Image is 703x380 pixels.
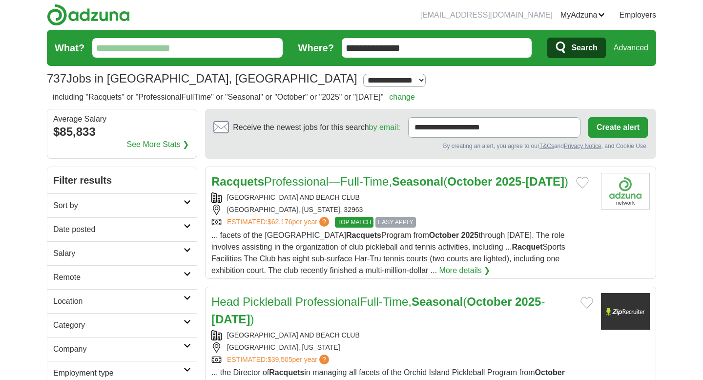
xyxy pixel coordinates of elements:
div: Average Salary [53,115,191,123]
strong: October [467,295,512,308]
button: Add to favorite jobs [576,177,589,189]
a: MyAdzuna [560,9,605,21]
a: RacquetsProfessional—Full-Time,Seasonal(October 2025-[DATE]) [211,175,568,188]
strong: Racquets [269,368,304,377]
strong: October [447,175,492,188]
h2: Company [53,343,184,355]
a: Privacy Notice [564,143,601,149]
div: [GEOGRAPHIC_DATA] AND BEACH CLUB [211,192,593,203]
a: Location [47,289,197,313]
a: Employers [619,9,656,21]
label: What? [55,41,84,55]
a: Date posted [47,217,197,241]
a: ESTIMATED:$62,176per year? [227,217,331,228]
button: Search [547,38,605,58]
span: ? [319,355,329,364]
span: $39,505 [268,356,292,363]
h2: Sort by [53,200,184,211]
div: [GEOGRAPHIC_DATA], [US_STATE], 32963 [211,205,593,215]
span: ? [319,217,329,227]
button: Create alert [588,117,648,138]
h1: Jobs in [GEOGRAPHIC_DATA], [GEOGRAPHIC_DATA] [47,72,357,85]
a: More details ❯ [439,265,491,276]
span: Search [571,38,597,58]
a: ESTIMATED:$39,505per year? [227,355,331,365]
img: Adzuna logo [47,4,130,26]
strong: Seasonal [412,295,463,308]
span: $62,176 [268,218,292,226]
a: T&Cs [539,143,554,149]
strong: Racquets [211,175,264,188]
a: Category [47,313,197,337]
button: Add to favorite jobs [580,297,593,309]
strong: Seasonal [392,175,443,188]
li: [EMAIL_ADDRESS][DOMAIN_NAME] [420,9,553,21]
a: by email [369,123,398,131]
a: Advanced [614,38,648,58]
div: $85,833 [53,123,191,141]
a: Salary [47,241,197,265]
span: ... facets of the [GEOGRAPHIC_DATA] Program from through [DATE]. The role involves assisting in t... [211,231,565,274]
a: Head Pickleball ProfessionalFull-Time,Seasonal(October 2025-[DATE]) [211,295,545,326]
h2: Date posted [53,224,184,235]
strong: October [535,368,565,377]
h2: Category [53,319,184,331]
h2: Remote [53,272,184,283]
h2: Salary [53,248,184,259]
a: See More Stats ❯ [127,139,189,150]
span: EASY APPLY [375,217,415,228]
a: change [389,93,415,101]
h2: including "Racquets" or "ProfessionalFullTime" or "Seasonal" or "October" or "2025" or "[DATE]" [53,91,415,103]
h2: Filter results [47,167,197,193]
span: TOP MATCH [335,217,373,228]
strong: 2025 [496,175,521,188]
strong: 2025 [515,295,541,308]
h2: Employment type [53,367,184,379]
div: By creating an alert, you agree to our and , and Cookie Use. [213,142,648,150]
strong: [DATE] [525,175,564,188]
strong: Racquets [346,231,381,239]
img: Company logo [601,293,650,330]
a: Company [47,337,197,361]
span: 737 [47,70,66,87]
img: Company logo [601,173,650,210]
label: Where? [298,41,334,55]
a: Remote [47,265,197,289]
div: [GEOGRAPHIC_DATA] AND BEACH CLUB [211,330,593,340]
strong: [DATE] [211,313,250,326]
h2: Location [53,296,184,307]
div: [GEOGRAPHIC_DATA], [US_STATE] [211,342,593,353]
a: Sort by [47,193,197,217]
strong: 2025 [461,231,479,239]
strong: October [429,231,459,239]
span: Receive the newest jobs for this search : [233,122,400,133]
strong: Racquet [512,243,542,251]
